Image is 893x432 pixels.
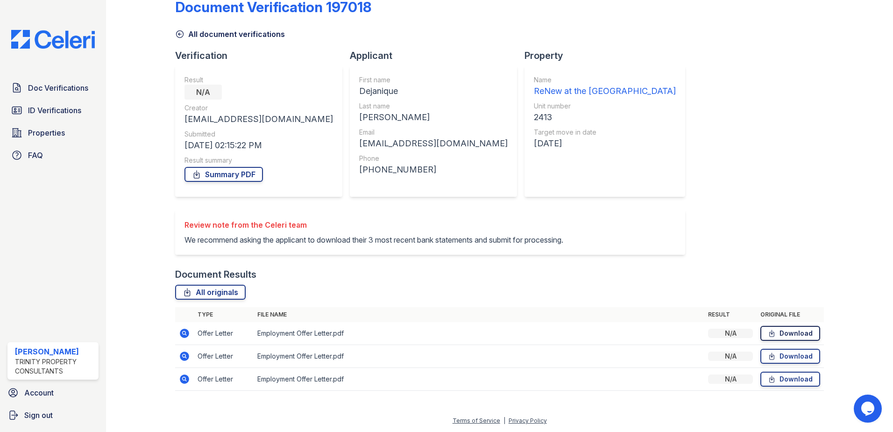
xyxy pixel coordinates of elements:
[28,105,81,116] span: ID Verifications
[28,82,88,94] span: Doc Verifications
[359,75,508,85] div: First name
[175,285,246,300] a: All originals
[28,150,43,161] span: FAQ
[359,128,508,137] div: Email
[760,326,820,341] a: Download
[708,329,753,338] div: N/A
[350,49,524,62] div: Applicant
[15,346,95,357] div: [PERSON_NAME]
[254,307,704,322] th: File name
[184,113,333,126] div: [EMAIL_ADDRESS][DOMAIN_NAME]
[184,139,333,152] div: [DATE] 02:15:22 PM
[194,307,254,322] th: Type
[4,30,102,49] img: CE_Logo_Blue-a8612792a0a2168367f1c8372b55b34899dd931a85d93a1a3d3e32e68fde9ad4.png
[184,219,563,230] div: Review note from the Celeri team
[534,85,676,98] div: ReNew at the [GEOGRAPHIC_DATA]
[194,368,254,391] td: Offer Letter
[194,322,254,345] td: Offer Letter
[184,156,333,165] div: Result summary
[359,111,508,124] div: [PERSON_NAME]
[175,49,350,62] div: Verification
[757,307,824,322] th: Original file
[534,101,676,111] div: Unit number
[534,75,676,85] div: Name
[708,352,753,361] div: N/A
[7,101,99,120] a: ID Verifications
[15,357,95,376] div: Trinity Property Consultants
[359,154,508,163] div: Phone
[184,234,563,245] p: We recommend asking the applicant to download their 3 most recent bank statements and submit for ...
[184,75,333,85] div: Result
[453,417,500,424] a: Terms of Service
[534,137,676,150] div: [DATE]
[254,368,704,391] td: Employment Offer Letter.pdf
[534,111,676,124] div: 2413
[184,130,333,139] div: Submitted
[184,85,222,100] div: N/A
[194,345,254,368] td: Offer Letter
[4,383,102,402] a: Account
[534,128,676,137] div: Target move in date
[4,406,102,425] a: Sign out
[24,410,53,421] span: Sign out
[359,101,508,111] div: Last name
[503,417,505,424] div: |
[7,146,99,165] a: FAQ
[509,417,547,424] a: Privacy Policy
[254,322,704,345] td: Employment Offer Letter.pdf
[760,372,820,387] a: Download
[708,374,753,384] div: N/A
[704,307,757,322] th: Result
[359,137,508,150] div: [EMAIL_ADDRESS][DOMAIN_NAME]
[534,75,676,98] a: Name ReNew at the [GEOGRAPHIC_DATA]
[24,387,54,398] span: Account
[359,163,508,176] div: [PHONE_NUMBER]
[175,29,285,40] a: All document verifications
[175,268,256,281] div: Document Results
[254,345,704,368] td: Employment Offer Letter.pdf
[7,79,99,97] a: Doc Verifications
[184,167,263,182] a: Summary PDF
[359,85,508,98] div: Dejanique
[28,127,65,138] span: Properties
[760,349,820,364] a: Download
[524,49,693,62] div: Property
[854,395,884,423] iframe: chat widget
[184,103,333,113] div: Creator
[7,123,99,142] a: Properties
